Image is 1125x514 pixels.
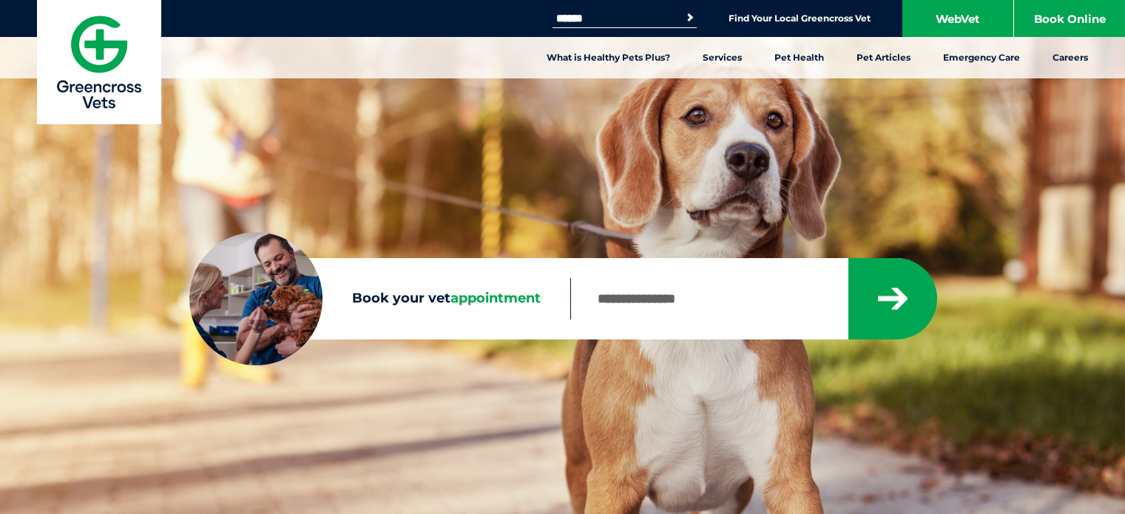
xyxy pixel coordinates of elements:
a: Pet Articles [840,37,927,78]
a: Find Your Local Greencross Vet [729,13,871,24]
a: Pet Health [758,37,840,78]
span: appointment [450,290,541,306]
a: Careers [1036,37,1104,78]
a: What is Healthy Pets Plus? [530,37,686,78]
a: Emergency Care [927,37,1036,78]
a: Services [686,37,758,78]
label: Book your vet [189,288,570,310]
button: Search [683,10,697,25]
